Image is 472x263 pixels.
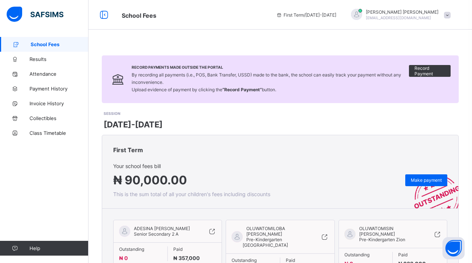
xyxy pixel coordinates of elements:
[29,245,88,251] span: Help
[366,9,438,15] span: [PERSON_NAME] [PERSON_NAME]
[113,173,187,187] span: ₦ 90,000.00
[359,237,405,242] span: Pre-Kindergarten Zion
[104,111,120,116] span: SESSION
[122,12,156,19] span: School Fees
[132,65,409,69] span: Record Payments Made Outside the Portal
[222,87,262,92] b: “Record Payment”
[366,16,431,20] span: [EMAIL_ADDRESS][DOMAIN_NAME]
[29,115,88,121] span: Collectibles
[344,252,387,257] span: Outstanding
[134,226,190,231] span: ADESINA [PERSON_NAME]
[132,72,401,92] span: By recording all payments (i.e., POS, Bank Transfer, USSD) made to the bank, the school can easil...
[414,65,445,76] span: Record Payment
[243,237,288,248] span: Pre-Kindergarten [GEOGRAPHIC_DATA]
[29,71,88,77] span: Attendance
[411,177,442,183] span: Make payment
[442,237,465,259] button: Open asap
[7,7,63,22] img: safsims
[286,257,329,263] span: Paid
[31,41,88,47] span: School Fees
[276,12,336,18] span: session/term information
[113,146,143,154] span: First Term
[173,255,200,261] span: ₦ 357,000
[29,100,88,106] span: Invoice History
[246,226,309,237] span: OLUWATOMILOBA [PERSON_NAME]
[232,257,274,263] span: Outstanding
[113,163,270,169] span: Your school fees bill
[119,255,128,261] span: ₦ 0
[113,191,270,197] span: This is the sum total of all your children's fees including discounts
[29,56,88,62] span: Results
[119,246,162,252] span: Outstanding
[173,246,216,252] span: Paid
[405,166,458,208] img: outstanding-stamp.3c148f88c3ebafa6da95868fa43343a1.svg
[29,86,88,92] span: Payment History
[134,231,178,237] span: Senior Secondary 2 A
[344,9,454,21] div: MR. ADESINAOWOLABI
[29,130,88,136] span: Class Timetable
[398,252,441,257] span: Paid
[104,120,163,129] span: [DATE]-[DATE]
[359,226,422,237] span: OLUWATOMISIN [PERSON_NAME]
